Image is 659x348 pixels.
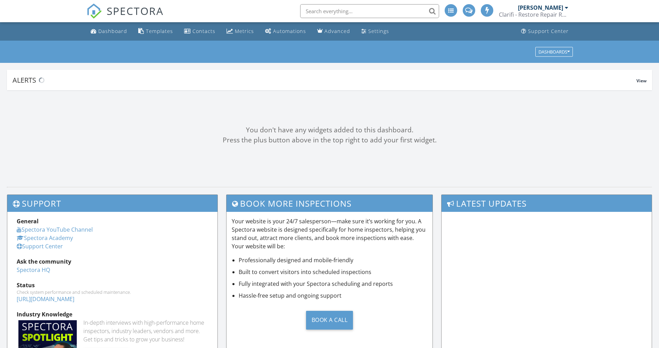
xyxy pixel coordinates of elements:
span: SPECTORA [107,3,164,18]
li: Built to convert visitors into scheduled inspections [239,268,427,276]
li: Hassle-free setup and ongoing support [239,291,427,300]
a: Support Center [17,242,63,250]
div: Clarifi - Restore Repair Renew [499,11,568,18]
li: Professionally designed and mobile-friendly [239,256,427,264]
a: Metrics [224,25,257,38]
h3: Latest Updates [442,195,652,212]
a: Spectora YouTube Channel [17,226,93,233]
li: Fully integrated with your Spectora scheduling and reports [239,280,427,288]
p: Your website is your 24/7 salesperson—make sure it’s working for you. A Spectora website is desig... [232,217,427,250]
div: Press the plus button above in the top right to add your first widget. [7,135,652,145]
div: Contacts [192,28,215,34]
a: Advanced [314,25,353,38]
div: Alerts [13,75,636,85]
a: Contacts [181,25,218,38]
img: The Best Home Inspection Software - Spectora [87,3,102,19]
div: Industry Knowledge [17,310,208,318]
div: Dashboards [538,49,570,54]
div: Ask the community [17,257,208,266]
div: Settings [368,28,389,34]
div: Metrics [235,28,254,34]
strong: General [17,217,39,225]
div: Check system performance and scheduled maintenance. [17,289,208,295]
a: Templates [135,25,176,38]
a: Spectora HQ [17,266,50,274]
a: Automations (Basic) [262,25,309,38]
div: Support Center [528,28,569,34]
div: Templates [146,28,173,34]
div: Dashboard [98,28,127,34]
button: Dashboards [535,47,573,57]
div: Advanced [324,28,350,34]
a: Spectora Academy [17,234,73,242]
a: Support Center [518,25,571,38]
div: Book a Call [306,311,353,330]
span: View [636,78,646,84]
input: Search everything... [300,4,439,18]
div: [PERSON_NAME] [518,4,563,11]
div: Status [17,281,208,289]
a: SPECTORA [87,9,164,24]
a: Book a Call [232,305,427,335]
a: Dashboard [88,25,130,38]
h3: Support [7,195,217,212]
a: [URL][DOMAIN_NAME] [17,295,74,303]
div: Automations [273,28,306,34]
h3: Book More Inspections [226,195,433,212]
a: Settings [359,25,392,38]
div: You don't have any widgets added to this dashboard. [7,125,652,135]
div: In-depth interviews with high-performance home inspectors, industry leaders, vendors and more. Ge... [83,318,208,343]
